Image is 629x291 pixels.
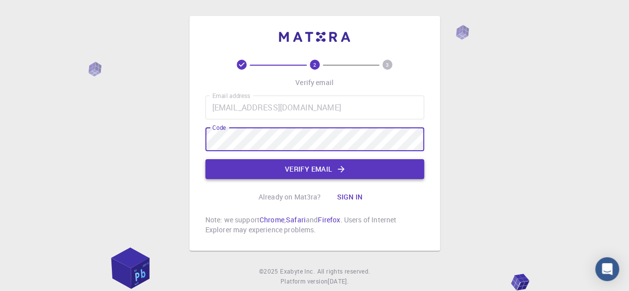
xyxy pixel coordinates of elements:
[259,267,280,277] span: © 2025
[212,92,250,100] label: Email address
[260,215,284,224] a: Chrome
[318,215,340,224] a: Firefox
[212,123,226,132] label: Code
[286,215,306,224] a: Safari
[313,61,316,68] text: 2
[280,267,315,275] span: Exabyte Inc.
[329,187,370,207] button: Sign in
[280,277,328,287] span: Platform version
[259,192,321,202] p: Already on Mat3ra?
[280,267,315,277] a: Exabyte Inc.
[295,78,334,88] p: Verify email
[317,267,370,277] span: All rights reserved.
[328,277,349,285] span: [DATE] .
[328,277,349,287] a: [DATE].
[595,257,619,281] div: Open Intercom Messenger
[386,61,389,68] text: 3
[205,215,424,235] p: Note: we support , and . Users of Internet Explorer may experience problems.
[205,159,424,179] button: Verify email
